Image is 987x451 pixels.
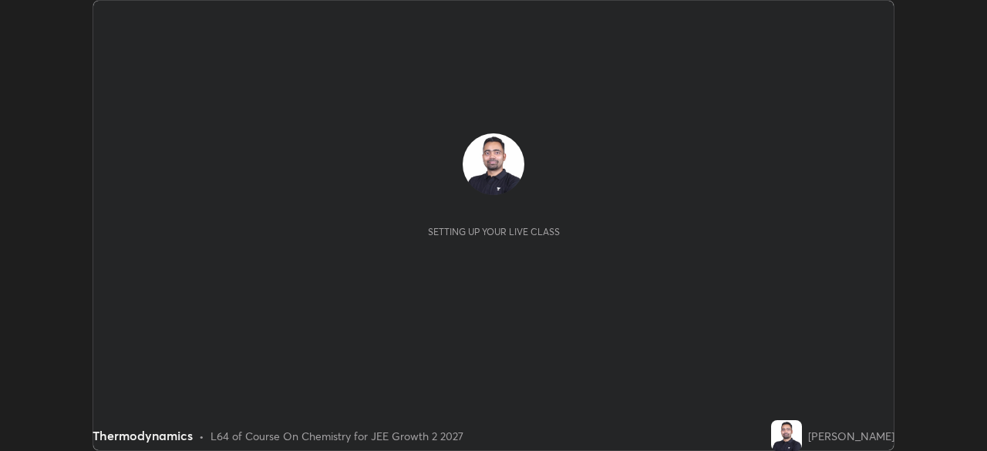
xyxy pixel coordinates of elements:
[93,426,193,445] div: Thermodynamics
[771,420,802,451] img: a2bcfde34b794257bd9aa0a7ea88d6ce.jpg
[463,133,524,195] img: a2bcfde34b794257bd9aa0a7ea88d6ce.jpg
[199,428,204,444] div: •
[428,226,560,237] div: Setting up your live class
[808,428,894,444] div: [PERSON_NAME]
[211,428,463,444] div: L64 of Course On Chemistry for JEE Growth 2 2027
